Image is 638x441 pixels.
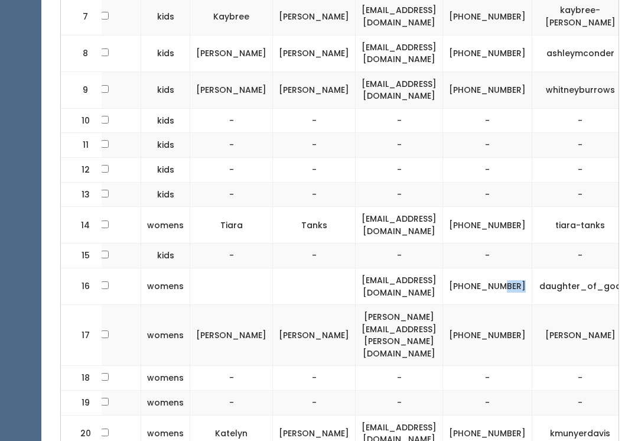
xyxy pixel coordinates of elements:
td: - [356,366,443,391]
td: - [532,182,637,207]
td: - [443,133,532,158]
td: - [532,158,637,183]
td: 12 [61,158,102,183]
td: womens [141,391,190,416]
td: 13 [61,182,102,207]
td: - [273,391,356,416]
td: 17 [61,305,102,366]
td: [EMAIL_ADDRESS][DOMAIN_NAME] [356,207,443,244]
td: womens [141,207,190,244]
td: - [356,391,443,416]
td: - [273,182,356,207]
td: [EMAIL_ADDRESS][DOMAIN_NAME] [356,35,443,72]
td: [PERSON_NAME] [532,305,637,366]
td: - [356,108,443,133]
td: - [356,244,443,268]
td: - [273,108,356,133]
td: [PERSON_NAME] [190,72,273,108]
td: [PERSON_NAME] [273,72,356,108]
td: - [190,108,273,133]
td: [PERSON_NAME][EMAIL_ADDRESS][PERSON_NAME][DOMAIN_NAME] [356,305,443,366]
td: - [443,182,532,207]
td: whitneyburrows [532,72,637,108]
td: 8 [61,35,102,72]
td: kids [141,108,190,133]
td: 11 [61,133,102,158]
td: 10 [61,108,102,133]
td: - [273,133,356,158]
td: kids [141,72,190,108]
td: [EMAIL_ADDRESS][DOMAIN_NAME] [356,268,443,304]
td: - [356,133,443,158]
td: [PERSON_NAME] [190,35,273,72]
td: - [190,133,273,158]
td: - [356,158,443,183]
td: [PHONE_NUMBER] [443,35,532,72]
td: [EMAIL_ADDRESS][DOMAIN_NAME] [356,72,443,108]
td: 19 [61,391,102,416]
td: - [273,244,356,268]
td: [PHONE_NUMBER] [443,207,532,244]
td: kids [141,182,190,207]
td: 15 [61,244,102,268]
td: - [443,108,532,133]
td: kids [141,244,190,268]
td: [PHONE_NUMBER] [443,305,532,366]
td: tiara-tanks [532,207,637,244]
td: [PERSON_NAME] [190,305,273,366]
td: - [190,158,273,183]
td: - [532,108,637,133]
td: - [532,366,637,391]
td: 18 [61,366,102,391]
td: 16 [61,268,102,304]
td: kids [141,35,190,72]
td: womens [141,268,190,304]
td: - [190,391,273,416]
td: [PERSON_NAME] [273,35,356,72]
td: - [443,391,532,416]
td: daughter_of_god [532,268,637,304]
td: Tiara [190,207,273,244]
td: ashleymconder [532,35,637,72]
td: kids [141,133,190,158]
td: - [443,366,532,391]
td: - [356,182,443,207]
td: - [273,366,356,391]
td: kids [141,158,190,183]
td: [PHONE_NUMBER] [443,268,532,304]
td: 14 [61,207,102,244]
td: - [190,366,273,391]
td: - [532,244,637,268]
td: [PERSON_NAME] [273,305,356,366]
td: 9 [61,72,102,108]
td: - [443,158,532,183]
td: - [190,244,273,268]
td: womens [141,366,190,391]
td: womens [141,305,190,366]
td: - [532,133,637,158]
td: Tanks [273,207,356,244]
td: [PHONE_NUMBER] [443,72,532,108]
td: - [443,244,532,268]
td: - [190,182,273,207]
td: - [273,158,356,183]
td: - [532,391,637,416]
